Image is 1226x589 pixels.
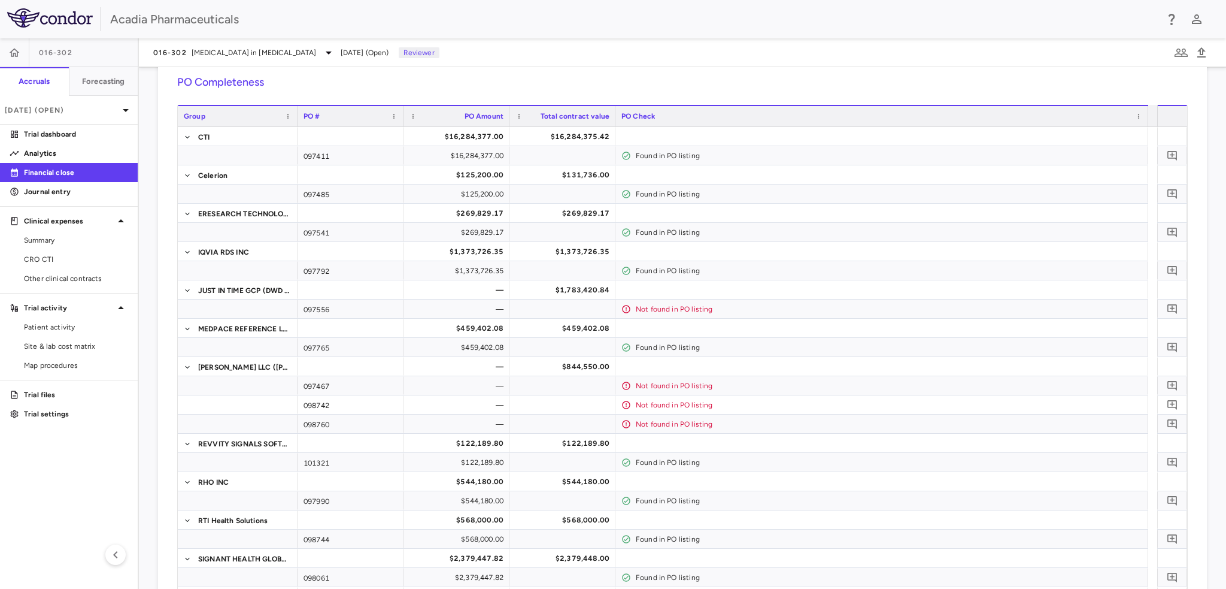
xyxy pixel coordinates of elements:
span: Total contract value [541,112,609,120]
button: Add comment [1164,186,1181,202]
span: Patient activity [24,322,128,333]
svg: Add comment [1167,303,1178,315]
button: Add comment [1164,301,1181,317]
img: logo-full-BYUhSk78.svg [7,8,93,28]
span: PO Amount [465,112,503,120]
div: 098760 [298,415,403,433]
span: [DATE] (Open) [341,47,389,58]
div: $844,550.00 [520,357,609,376]
button: Add comment [1164,454,1181,470]
button: Add comment [1164,262,1181,279]
div: — [414,280,503,300]
div: $125,200.00 [414,165,503,185]
div: 097467 [298,376,403,395]
span: Group [184,112,205,120]
span: Celerion [198,166,227,185]
svg: Add comment [1167,380,1178,391]
p: Trial settings [24,409,128,419]
span: SIGNANT HEALTH GLOBAL LLC (BI GEN HOLDINGS, INC.) [198,549,290,569]
span: Site & lab cost matrix [24,341,128,352]
span: ERESEARCH TECHNOLOGY INC [198,204,290,223]
div: $2,379,448.00 [520,549,609,568]
h6: Accruals [19,76,50,87]
button: Add comment [1164,531,1181,547]
span: RHO INC [198,473,229,492]
div: — [414,357,503,376]
div: Found in PO listing [636,146,1142,165]
button: Add comment [1164,569,1181,585]
svg: Add comment [1167,188,1178,200]
div: $544,180.00 [414,491,503,511]
p: Clinical expenses [24,216,114,226]
div: $1,373,726.35 [414,261,503,280]
div: 098744 [298,530,403,548]
h6: PO Completeness [177,74,1188,90]
span: PO Check [621,112,655,120]
span: CRO CTI [24,254,128,265]
div: 101321 [298,453,403,472]
div: 097485 [298,185,403,203]
span: JUST IN TIME GCP (DWD & ASSOCIATES, INC.) [198,281,290,300]
div: $2,379,447.82 [414,549,503,568]
span: 016-302 [153,48,187,58]
div: 098061 [298,568,403,587]
p: Journal entry [24,186,128,197]
p: Trial files [24,389,128,400]
div: $16,284,377.00 [414,127,503,146]
span: IQVIA RDS INC [198,243,249,262]
svg: Add comment [1167,399,1178,410]
div: 097556 [298,300,403,318]
div: Found in PO listing [636,530,1142,549]
div: $131,736.00 [520,165,609,185]
div: Not found in PO listing [636,395,1142,415]
div: 097792 [298,261,403,280]
div: $1,373,726.35 [520,242,609,261]
p: [DATE] (Open) [5,105,119,116]
div: — [414,300,503,319]
div: $568,000.00 [520,511,609,530]
div: Found in PO listing [636,185,1142,204]
div: $16,284,375.42 [520,127,609,146]
div: $16,284,377.00 [414,146,503,165]
div: $269,829.17 [414,204,503,223]
div: $122,189.80 [520,434,609,453]
button: Add comment [1164,397,1181,413]
svg: Add comment [1167,533,1178,545]
h6: Forecasting [82,76,125,87]
div: 097541 [298,223,403,241]
div: Not found in PO listing [636,376,1142,395]
div: Not found in PO listing [636,300,1142,319]
svg: Add comment [1167,495,1178,506]
div: $269,829.17 [520,204,609,223]
span: Map procedures [24,360,128,371]
div: $459,402.08 [414,319,503,338]
div: $459,402.08 [414,338,503,357]
span: PO # [304,112,320,120]
div: Found in PO listing [636,491,1142,511]
svg: Add comment [1167,342,1178,353]
div: $122,189.80 [414,453,503,472]
div: $1,783,420.84 [520,280,609,300]
div: $568,000.00 [414,530,503,549]
div: Not found in PO listing [636,415,1142,434]
div: Found in PO listing [636,338,1142,357]
div: 097990 [298,491,403,510]
span: REVVITY SIGNALS SOFTWARE, LLC [198,434,290,454]
div: — [414,415,503,434]
span: [PERSON_NAME] LLC ([PERSON_NAME]) [198,358,290,377]
div: $459,402.08 [520,319,609,338]
div: $544,180.00 [414,472,503,491]
span: MEDPACE REFERENCE LABORATORIES, LLC (MEDPACE HOLDINGS, INC.) [198,319,290,339]
svg: Add comment [1167,226,1178,238]
div: Found in PO listing [636,568,1142,587]
span: Summary [24,235,128,246]
div: Acadia Pharmaceuticals [110,10,1157,28]
div: $2,379,447.82 [414,568,503,587]
p: Analytics [24,148,128,159]
div: Found in PO listing [636,453,1142,472]
p: Reviewer [399,47,439,58]
svg: Add comment [1167,418,1178,430]
span: RTI Health Solutions [198,511,268,530]
svg: Add comment [1167,150,1178,161]
div: $125,200.00 [414,185,503,204]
